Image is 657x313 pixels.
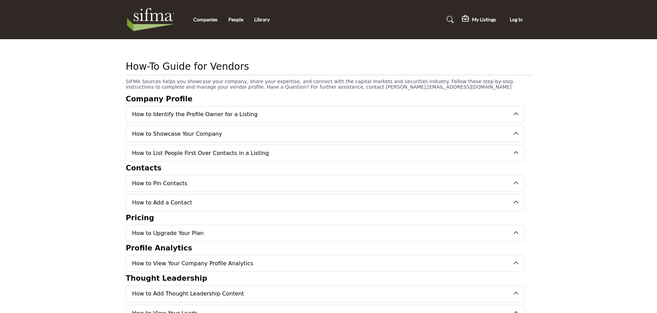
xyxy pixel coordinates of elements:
button: How to List People First Over Contacts in a Listing [126,145,513,161]
button: How to Pin Contacts [126,175,513,191]
b: Contacts [126,164,162,172]
img: Site Logo [126,6,179,33]
b: Pricing [126,214,154,222]
button: How to Showcase Your Company [126,126,513,142]
button: How to Add a Contact [126,194,513,211]
a: Search [440,14,458,25]
a: Library [254,16,270,22]
h2: How-To Guide for Vendors [126,61,249,72]
button: How to Identify the Profile Owner for a Listing [126,106,513,122]
div: My Listings [462,15,496,24]
button: How to Add Thought Leadership Content [126,286,513,302]
button: How to View Your Company Profile Analytics [126,255,513,271]
b: Thought Leadership [126,274,207,282]
button: How to Upgrade Your Plan [126,225,513,241]
b: Profile Analytics [126,244,192,252]
button: Log In [501,13,531,26]
span: Log In [510,16,523,22]
h5: My Listings [472,16,496,23]
a: People [228,16,243,22]
h6: SIFMA Sources helps you showcase your company, share your expertise, and connect with the capital... [126,79,531,90]
a: Companies [193,16,217,22]
b: Company Profile [126,95,193,103]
